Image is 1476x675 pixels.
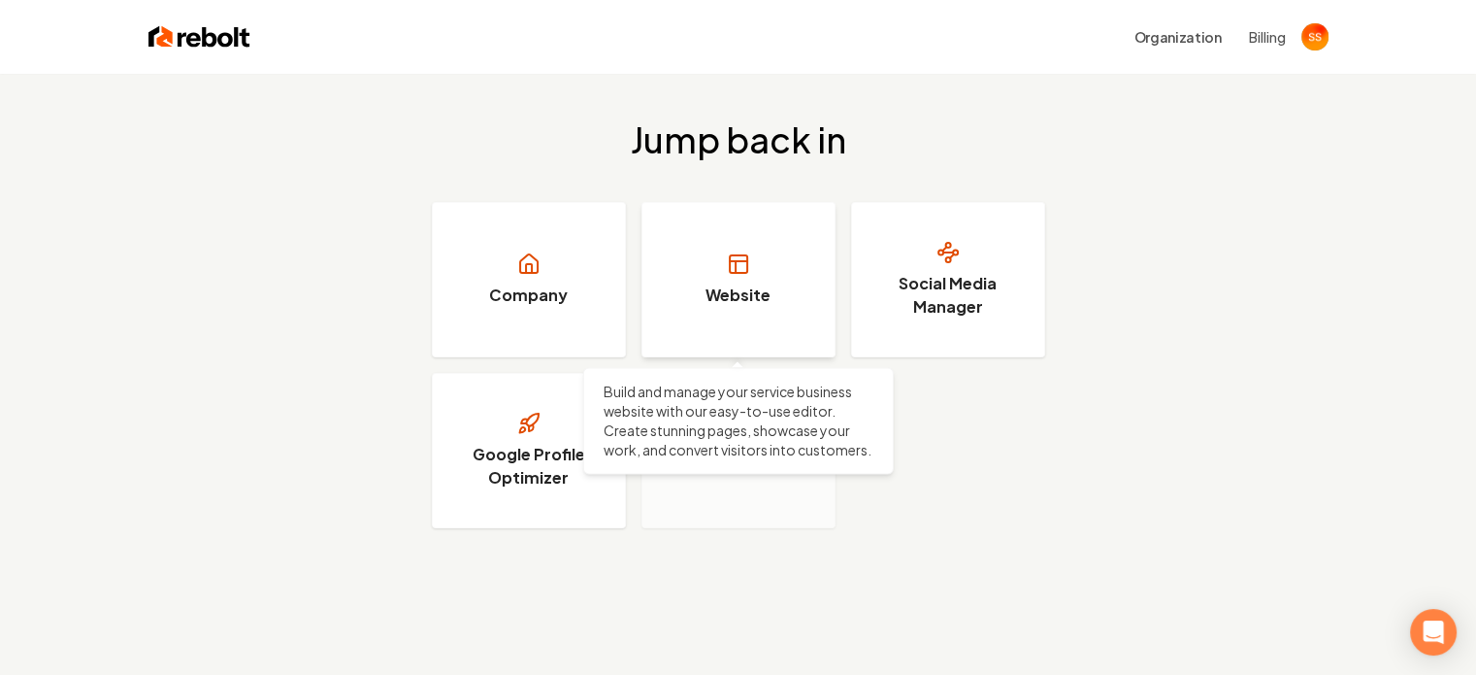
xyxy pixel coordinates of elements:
p: Build and manage your service business website with our easy-to-use editor. Create stunning pages... [604,382,873,459]
a: Google Profile Optimizer [432,373,626,528]
button: Organization [1123,19,1233,54]
button: Open user button [1301,23,1328,51]
a: Website [641,202,836,357]
img: Rebolt Logo [148,23,250,51]
h2: Jump back in [631,120,846,159]
a: Social Media Manager [851,202,1045,357]
h3: Website [705,284,771,307]
button: Billing [1249,27,1286,47]
a: Company [432,202,626,357]
div: Open Intercom Messenger [1410,609,1457,656]
h3: Company [489,284,568,307]
h3: Google Profile Optimizer [456,443,602,489]
h3: Social Media Manager [875,272,1021,319]
img: Steven Scott [1301,23,1328,51]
